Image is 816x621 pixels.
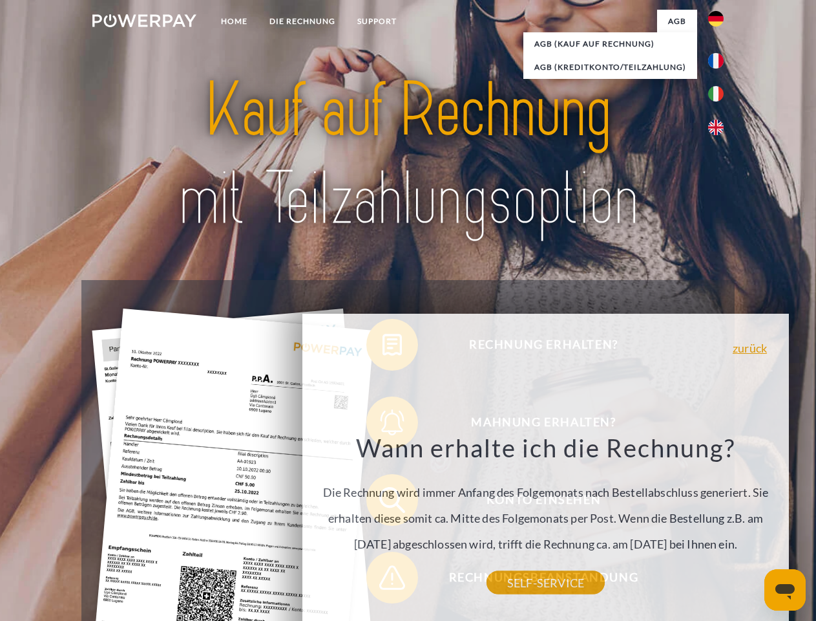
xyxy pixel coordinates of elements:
a: SELF-SERVICE [486,571,605,594]
img: de [708,11,724,27]
a: AGB (Kreditkonto/Teilzahlung) [523,56,697,79]
img: logo-powerpay-white.svg [92,14,196,27]
img: title-powerpay_de.svg [123,62,693,248]
div: Die Rechnung wird immer Anfang des Folgemonats nach Bestellabschluss generiert. Sie erhalten dies... [310,432,782,583]
a: SUPPORT [346,10,408,33]
a: agb [657,10,697,33]
h3: Wann erhalte ich die Rechnung? [310,432,782,463]
img: fr [708,53,724,69]
a: zurück [733,342,767,354]
a: DIE RECHNUNG [258,10,346,33]
img: en [708,120,724,135]
a: Home [210,10,258,33]
img: it [708,86,724,102]
iframe: Schaltfläche zum Öffnen des Messaging-Fensters [764,569,806,611]
a: AGB (Kauf auf Rechnung) [523,32,697,56]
